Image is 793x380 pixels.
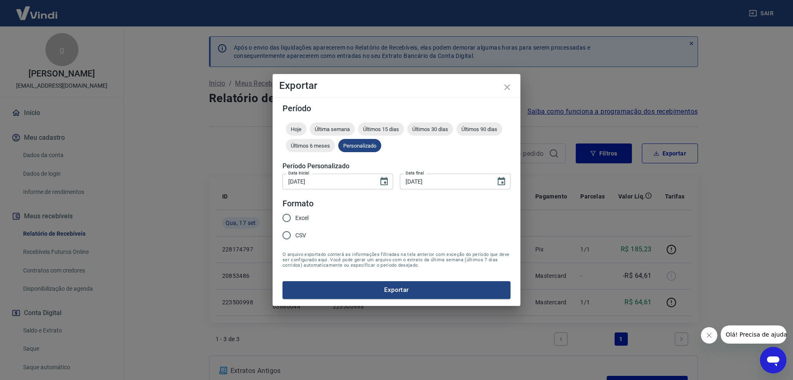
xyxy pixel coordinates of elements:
[497,77,517,97] button: close
[286,126,306,132] span: Hoje
[406,170,424,176] label: Data final
[279,81,514,91] h4: Exportar
[493,173,510,190] button: Choose date, selected date is 17 de set de 2025
[283,162,510,170] h5: Período Personalizado
[400,174,490,189] input: DD/MM/YYYY
[407,126,453,132] span: Últimos 30 dias
[283,198,313,210] legend: Formato
[407,122,453,136] div: Últimos 30 dias
[358,122,404,136] div: Últimos 15 dias
[286,143,335,149] span: Últimos 6 meses
[310,126,355,132] span: Última semana
[310,122,355,136] div: Última semana
[283,281,510,299] button: Exportar
[701,327,717,344] iframe: Fechar mensagem
[338,139,381,152] div: Personalizado
[286,139,335,152] div: Últimos 6 meses
[283,252,510,268] span: O arquivo exportado conterá as informações filtradas na tela anterior com exceção do período que ...
[283,174,373,189] input: DD/MM/YYYY
[288,170,309,176] label: Data inicial
[286,122,306,136] div: Hoje
[760,347,786,373] iframe: Botão para abrir a janela de mensagens
[295,231,306,240] span: CSV
[358,126,404,132] span: Últimos 15 dias
[456,122,502,136] div: Últimos 90 dias
[5,6,69,12] span: Olá! Precisa de ajuda?
[456,126,502,132] span: Últimos 90 dias
[721,325,786,344] iframe: Mensagem da empresa
[338,143,381,149] span: Personalizado
[283,104,510,112] h5: Período
[376,173,392,190] button: Choose date, selected date is 17 de set de 2025
[295,214,309,222] span: Excel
